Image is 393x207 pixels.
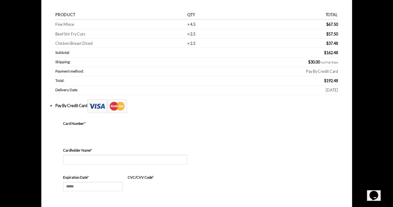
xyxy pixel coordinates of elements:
th: Total [225,11,338,20]
span: $ [308,59,310,64]
label: CVC/CVV Code [128,175,187,180]
label: Card Number [63,121,187,126]
th: Payment method: [55,67,225,76]
abbr: required [152,175,154,179]
small: via Flat Rate [321,60,338,64]
label: Cardholder Name [63,148,187,153]
label: Pay By Credit Card [55,103,127,108]
label: Expiration Date [63,175,123,180]
bdi: 37.48 [326,41,338,46]
abbr: required [84,121,86,125]
bdi: 192.48 [324,78,338,83]
span: $ [324,78,326,83]
span: $ [324,50,326,55]
strong: × 4.5 [187,22,195,27]
td: Beef Stir Fry Cuts [55,29,185,39]
strong: × 2.5 [187,41,195,46]
td: Pay By Credit Card [225,67,338,76]
bdi: 30.00 [308,59,320,64]
th: Product [55,11,185,20]
iframe: chat widget [367,182,387,201]
th: Qty [185,11,225,20]
td: [DATE] [225,86,338,95]
bdi: 57.50 [326,31,338,36]
td: Chicken Breast Diced [55,39,185,48]
bdi: 67.50 [326,22,338,27]
th: Shipping: [55,58,225,67]
span: $ [326,22,328,27]
bdi: 162.48 [324,50,338,55]
abbr: required [90,148,92,152]
img: Checkout [87,99,127,113]
th: Subtotal: [55,48,225,57]
abbr: required [87,175,89,179]
th: Total: [55,76,225,86]
strong: × 2.5 [187,31,195,36]
th: Delivery Date [55,86,225,95]
span: $ [326,41,328,46]
span: $ [326,31,328,36]
td: Fine Mince [55,20,185,29]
